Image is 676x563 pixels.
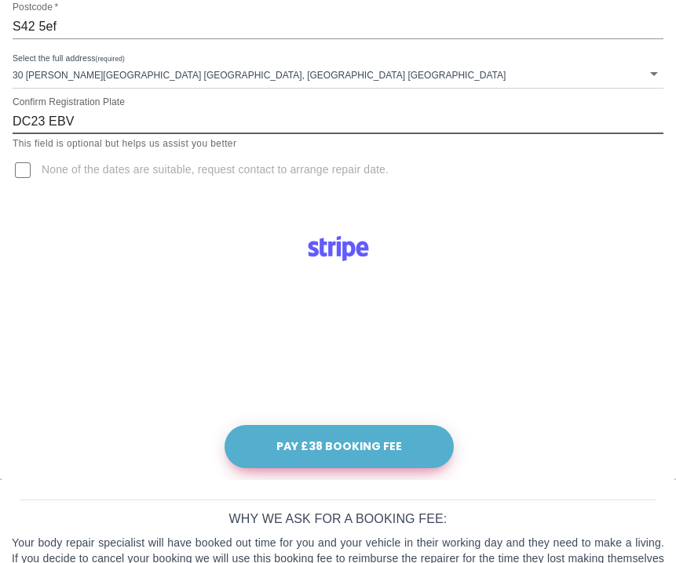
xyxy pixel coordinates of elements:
div: 30 [PERSON_NAME][GEOGRAPHIC_DATA] [GEOGRAPHIC_DATA], [GEOGRAPHIC_DATA] [GEOGRAPHIC_DATA] [13,60,663,88]
img: Logo [299,230,378,267]
small: (required) [96,56,125,63]
span: None of the dates are suitable, request contact to arrange repair date. [42,162,389,178]
p: This field is optional but helps us assist you better [13,136,663,152]
iframe: Secure payment input frame [221,272,456,420]
label: Select the full address [13,53,125,65]
button: Pay £38 Booking Fee [225,425,454,468]
label: Postcode [13,1,58,14]
h6: Why we ask for a booking fee: [12,508,664,530]
label: Confirm Registration Plate [13,95,125,108]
